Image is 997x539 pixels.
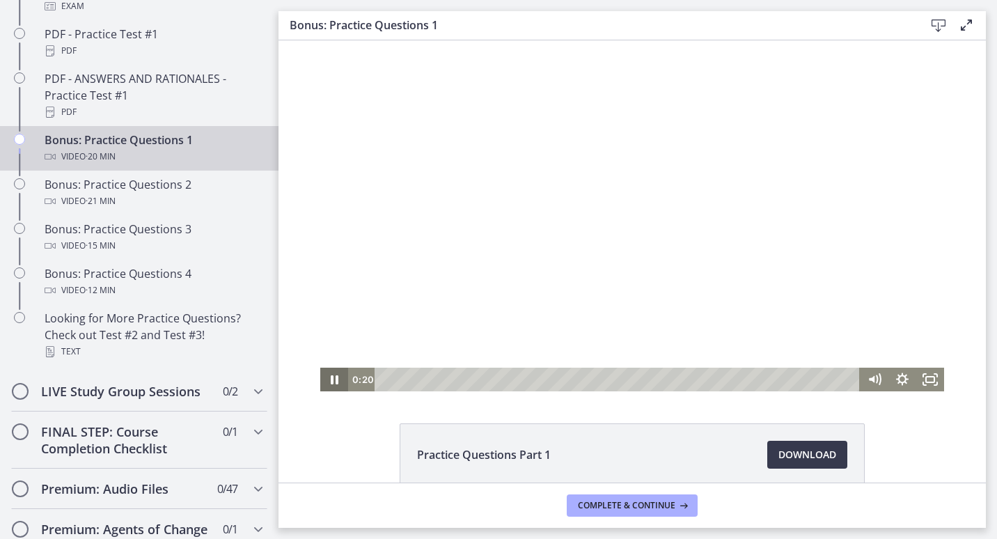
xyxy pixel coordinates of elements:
button: Show settings menu [610,327,638,351]
div: Bonus: Practice Questions 2 [45,176,262,210]
button: Mute [582,327,610,351]
span: Download [778,446,836,463]
div: PDF - Practice Test #1 [45,26,262,59]
span: 0 / 2 [223,383,237,400]
a: Download [767,441,847,469]
iframe: Video Lesson [278,40,986,391]
span: · 21 min [86,193,116,210]
div: PDF [45,42,262,59]
span: · 20 min [86,148,116,165]
div: Looking for More Practice Questions? Check out Test #2 and Test #3! [45,310,262,360]
div: Bonus: Practice Questions 1 [45,132,262,165]
div: PDF - ANSWERS AND RATIONALES - Practice Test #1 [45,70,262,120]
span: · 12 min [86,282,116,299]
div: Video [45,237,262,254]
div: PDF [45,104,262,120]
span: · 15 min [86,237,116,254]
h3: Bonus: Practice Questions 1 [290,17,902,33]
span: Practice Questions Part 1 [417,446,551,463]
div: Bonus: Practice Questions 3 [45,221,262,254]
h2: LIVE Study Group Sessions [41,383,211,400]
h2: FINAL STEP: Course Completion Checklist [41,423,211,457]
span: 0 / 1 [223,521,237,538]
div: Bonus: Practice Questions 4 [45,265,262,299]
div: Video [45,193,262,210]
button: Complete & continue [567,494,698,517]
div: Video [45,148,262,165]
h2: Premium: Audio Files [41,481,211,497]
span: 0 / 1 [223,423,237,440]
div: Text [45,343,262,360]
div: Video [45,282,262,299]
button: Fullscreen [638,327,666,351]
span: 0 / 47 [217,481,237,497]
span: Complete & continue [578,500,675,511]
